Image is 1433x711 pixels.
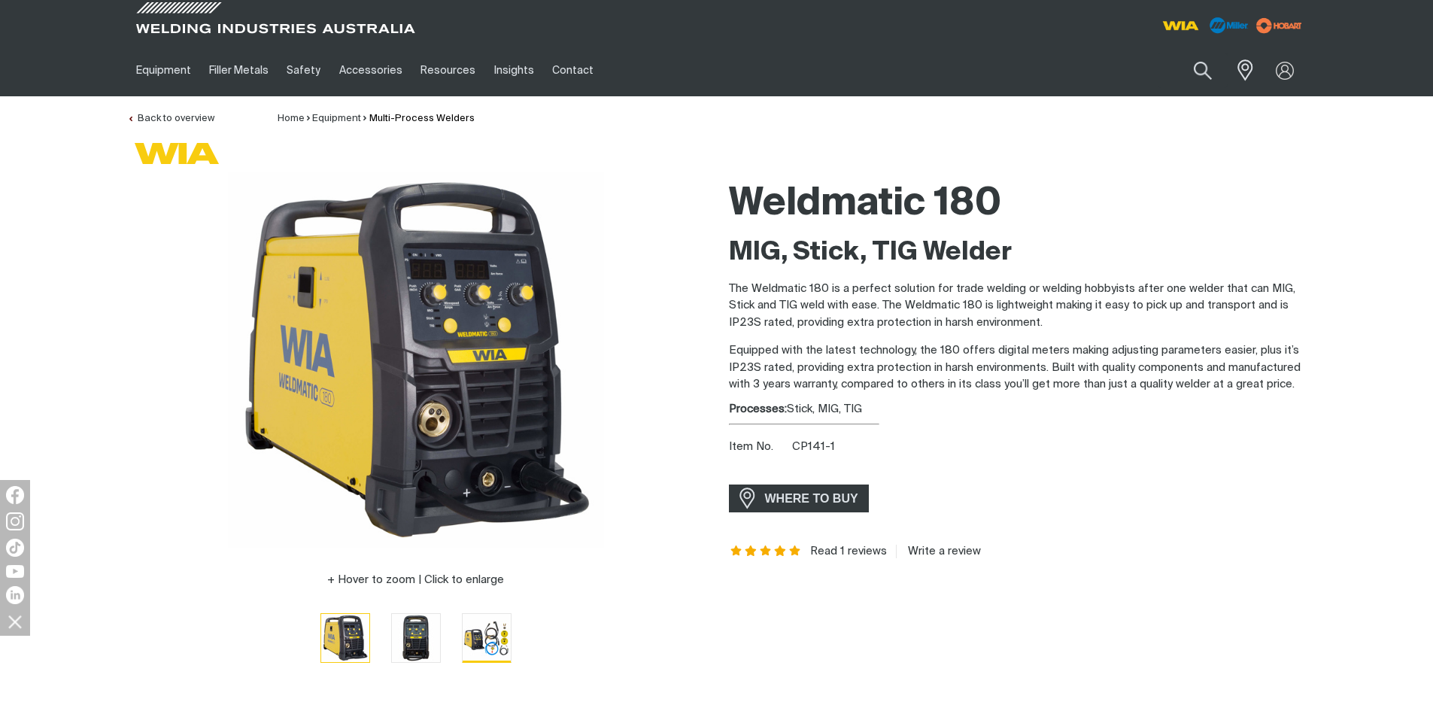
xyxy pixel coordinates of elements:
[1158,53,1228,88] input: Product name or item number...
[729,401,1307,418] div: Stick, MIG, TIG
[729,342,1307,393] p: Equipped with the latest technology, the 180 offers digital meters making adjusting parameters ea...
[463,614,511,662] img: Weldmatic 180
[543,44,603,96] a: Contact
[462,613,512,663] button: Go to slide 3
[729,236,1307,269] h2: MIG, Stick, TIG Welder
[369,114,475,123] a: Multi-Process Welders
[278,44,329,96] a: Safety
[6,565,24,578] img: YouTube
[321,614,369,662] img: Weldmatic 180
[1252,14,1307,37] img: miller
[6,539,24,557] img: TikTok
[391,613,441,663] button: Go to slide 2
[6,486,24,504] img: Facebook
[2,609,28,634] img: hide socials
[318,571,513,589] button: Hover to zoom | Click to enlarge
[810,545,887,558] a: Read 1 reviews
[1177,53,1228,88] button: Search products
[755,487,868,511] span: WHERE TO BUY
[729,403,787,415] strong: Processes:
[278,114,305,123] a: Home
[411,44,484,96] a: Resources
[127,44,1012,96] nav: Main
[127,114,214,123] a: Back to overview of Multi-Process Welders
[729,546,803,557] span: Rating: 5
[729,281,1307,332] p: The Weldmatic 180 is a perfect solution for trade welding or welding hobbyists after one welder t...
[312,114,361,123] a: Equipment
[729,485,870,512] a: WHERE TO BUY
[278,111,475,126] nav: Breadcrumb
[392,614,440,662] img: Weldmatic 180
[200,44,278,96] a: Filler Metals
[127,44,200,96] a: Equipment
[330,44,411,96] a: Accessories
[484,44,542,96] a: Insights
[6,586,24,604] img: LinkedIn
[6,512,24,530] img: Instagram
[792,441,835,452] span: CP141-1
[729,439,790,456] span: Item No.
[228,172,604,548] img: Weldmatic 180
[320,613,370,663] button: Go to slide 1
[896,545,981,558] a: Write a review
[729,180,1307,229] h1: Weldmatic 180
